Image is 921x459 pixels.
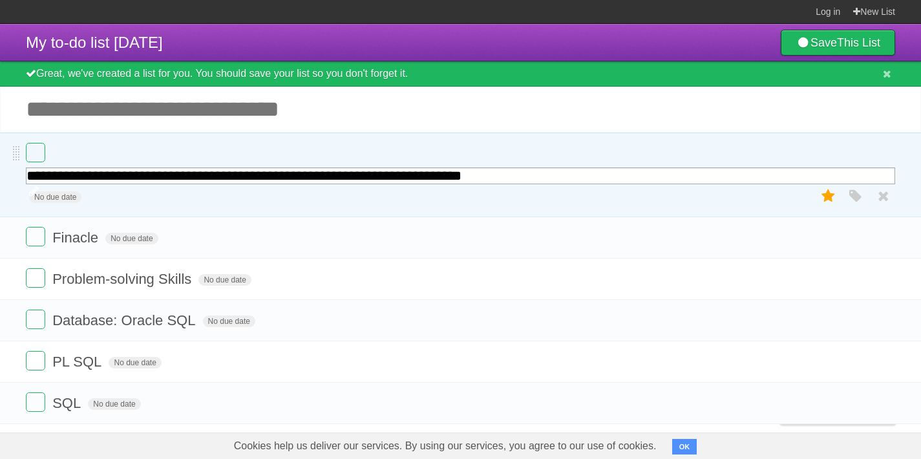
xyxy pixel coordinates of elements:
span: Finacle [52,229,101,246]
button: OK [672,439,697,454]
span: No due date [29,191,81,203]
span: Problem-solving Skills [52,271,195,287]
span: No due date [109,357,161,368]
label: Done [26,227,45,246]
span: Database: Oracle SQL [52,312,198,328]
span: My to-do list [DATE] [26,34,163,51]
label: Done [26,268,45,288]
span: No due date [198,274,251,286]
label: Done [26,143,45,162]
b: This List [837,36,880,49]
label: Done [26,392,45,412]
label: Done [26,351,45,370]
span: SQL [52,395,84,411]
span: No due date [203,315,255,327]
label: Done [26,310,45,329]
a: SaveThis List [781,30,895,56]
span: Cookies help us deliver our services. By using our services, you agree to our use of cookies. [221,433,670,459]
span: No due date [88,398,140,410]
span: PL SQL [52,354,105,370]
span: No due date [105,233,158,244]
label: Star task [816,186,841,207]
